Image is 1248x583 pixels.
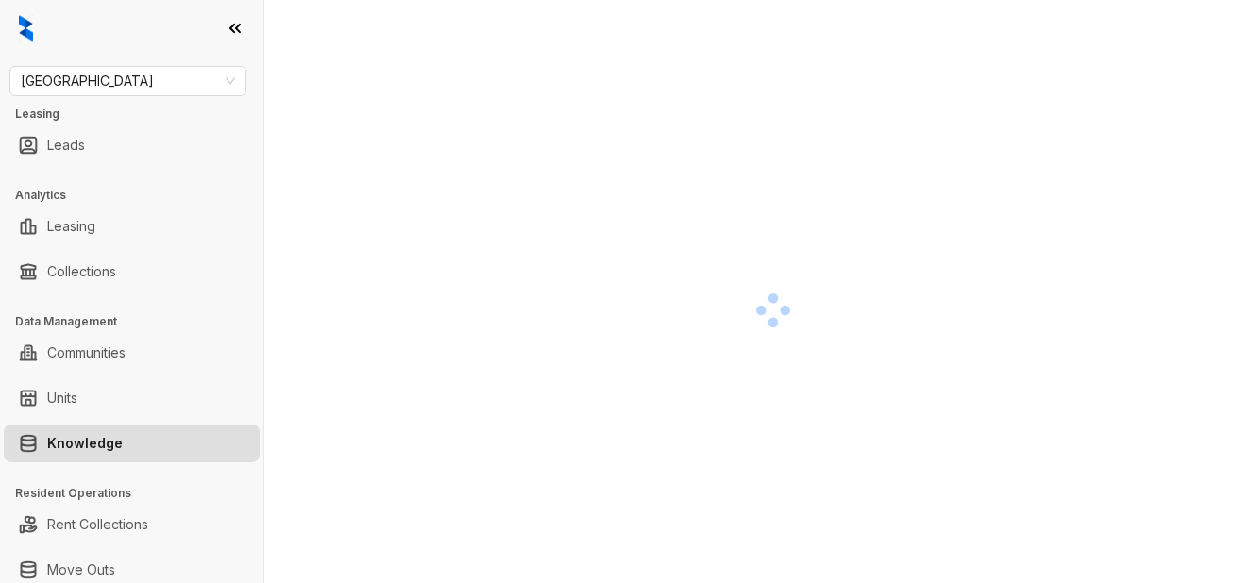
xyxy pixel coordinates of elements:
a: Knowledge [47,425,123,462]
a: Collections [47,253,116,291]
li: Communities [4,334,260,372]
li: Knowledge [4,425,260,462]
span: Fairfield [21,67,235,95]
h3: Resident Operations [15,485,263,502]
a: Units [47,379,77,417]
h3: Leasing [15,106,263,123]
img: logo [19,15,33,42]
a: Communities [47,334,126,372]
li: Units [4,379,260,417]
h3: Data Management [15,313,263,330]
h3: Analytics [15,187,263,204]
a: Rent Collections [47,506,148,543]
a: Leasing [47,208,95,245]
a: Leads [47,126,85,164]
li: Leads [4,126,260,164]
li: Rent Collections [4,506,260,543]
li: Collections [4,253,260,291]
li: Leasing [4,208,260,245]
